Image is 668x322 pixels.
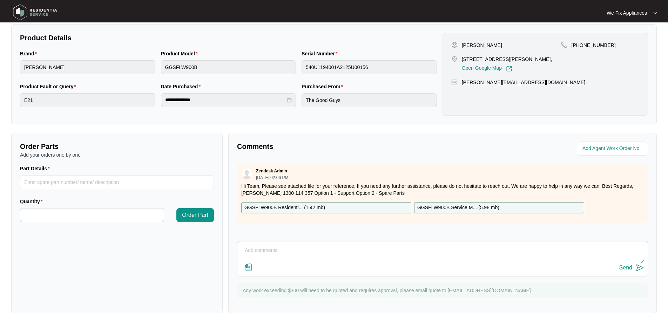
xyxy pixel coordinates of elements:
input: Purchased From [302,93,437,107]
label: Purchased From [302,83,346,90]
input: Quantity [20,208,164,222]
img: file-attachment-doc.svg [244,263,253,272]
div: Send [619,265,632,271]
p: GGSFLW900B Service M... ( 5.98 mb ) [417,204,499,212]
label: Date Purchased [161,83,203,90]
img: user.svg [242,169,252,179]
img: user-pin [451,42,458,48]
a: Open Google Map [462,66,512,72]
p: [PERSON_NAME] [462,42,502,49]
p: Add your orders one by one [20,151,214,158]
p: Any work exceeding $300 will need to be quoted and requires approval, please email quote to [EMAI... [243,287,645,294]
img: residentia service logo [11,2,60,23]
input: Serial Number [302,60,437,74]
label: Brand [20,50,40,57]
img: map-pin [451,56,458,62]
input: Product Fault or Query [20,93,155,107]
p: We Fix Appliances [607,9,647,16]
img: map-pin [561,42,567,48]
button: Order Part [176,208,214,222]
img: map-pin [451,79,458,85]
p: Order Parts [20,142,214,151]
span: Order Part [182,211,208,219]
p: [PERSON_NAME][EMAIL_ADDRESS][DOMAIN_NAME] [462,79,585,86]
input: Part Details [20,175,214,189]
button: Send [619,263,644,273]
input: Add Agent Work Order No. [582,144,644,153]
input: Product Model [161,60,296,74]
p: Hi Team, Please see attached file for your reference. If you need any further assistance, please ... [241,183,644,197]
label: Serial Number [302,50,340,57]
img: dropdown arrow [653,11,657,15]
p: [STREET_ADDRESS][PERSON_NAME], [462,56,552,63]
img: send-icon.svg [636,263,644,272]
p: [DATE] 02:06 PM [256,176,288,180]
input: Brand [20,60,155,74]
label: Quantity [20,198,45,205]
p: GGSFLW900B Residenti... ( 1.42 mb ) [244,204,325,212]
label: Product Fault or Query [20,83,79,90]
p: Product Details [20,33,437,43]
label: Part Details [20,165,53,172]
input: Date Purchased [165,96,286,104]
p: [PHONE_NUMBER] [572,42,616,49]
img: Link-External [506,66,512,72]
label: Product Model [161,50,201,57]
p: Comments [237,142,438,151]
p: Zendesk Admin [256,168,287,174]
